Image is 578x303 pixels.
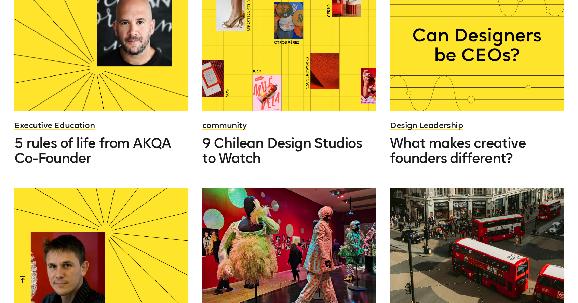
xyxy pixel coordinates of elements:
[390,135,526,166] span: What makes creative founders different?
[202,136,376,166] a: 9 Chilean Design Studios to Watch
[14,135,171,166] span: 5 rules of life from AKQA Co-Founder
[202,135,362,166] span: 9 Chilean Design Studios to Watch
[14,120,95,130] a: Executive Education
[390,120,463,130] a: Design Leadership
[14,136,188,166] a: 5 rules of life from AKQA Co-Founder
[202,120,247,130] a: community
[390,136,563,166] a: What makes creative founders different?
